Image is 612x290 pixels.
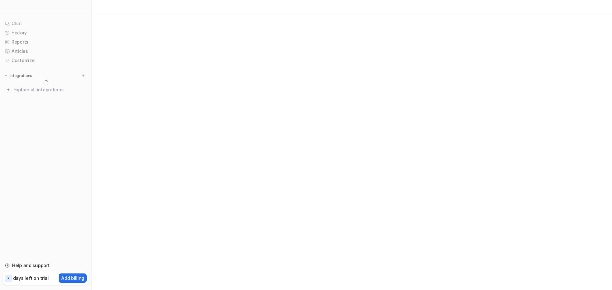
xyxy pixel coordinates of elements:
[13,85,86,95] span: Explore all integrations
[3,28,89,37] a: History
[3,73,34,79] button: Integrations
[59,273,87,283] button: Add billing
[3,85,89,94] a: Explore all integrations
[10,73,32,78] p: Integrations
[3,38,89,46] a: Reports
[13,275,49,281] p: days left on trial
[3,261,89,270] a: Help and support
[3,19,89,28] a: Chat
[5,87,11,93] img: explore all integrations
[81,74,85,78] img: menu_add.svg
[4,74,8,78] img: expand menu
[3,47,89,56] a: Articles
[7,276,10,281] p: 7
[3,56,89,65] a: Customize
[61,275,84,281] p: Add billing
